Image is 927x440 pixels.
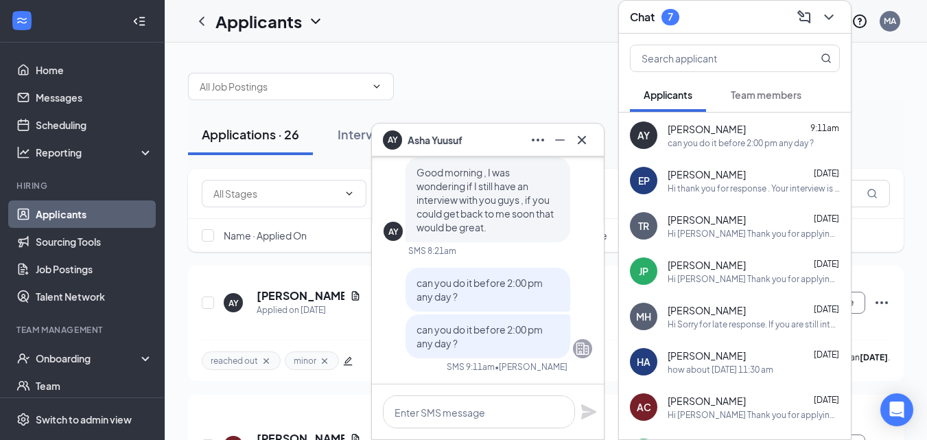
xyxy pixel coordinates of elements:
div: Hi [PERSON_NAME] Thank you for applying for a Early crew member position at our location. If you ... [668,228,840,240]
span: [DATE] [814,304,839,314]
svg: Cross [319,356,330,367]
a: Scheduling [36,111,153,139]
svg: QuestionInfo [852,13,868,30]
div: MA [884,15,896,27]
span: [DATE] [814,395,839,405]
span: Name · Applied On [224,229,307,242]
button: Ellipses [527,129,549,151]
div: Hi thank you for response . Your interview is scheduled [DATE][DATE] 12:00 pm. Location : [STREET... [668,183,840,194]
input: Search applicant [631,45,793,71]
a: Messages [36,84,153,111]
div: Hi [PERSON_NAME] Thank you for applying as a Early morning crew member. Please let us know your b... [668,409,840,421]
span: [DATE] [814,259,839,269]
div: Switch to admin view [36,413,132,426]
span: [PERSON_NAME] [668,394,746,408]
div: EP [638,174,650,187]
span: [DATE] [814,168,839,178]
b: [DATE] [860,352,888,362]
span: [PERSON_NAME] [668,303,746,317]
svg: Company [574,340,591,357]
div: AC [637,400,651,414]
svg: Cross [574,132,590,148]
svg: MagnifyingGlass [867,188,878,199]
span: reached out [211,355,258,367]
button: Minimize [549,129,571,151]
span: [DATE] [814,349,839,360]
span: Applicants [644,89,692,101]
div: 7 [668,11,673,23]
a: Job Postings [36,255,153,283]
div: TR [638,219,649,233]
a: Team [36,372,153,400]
div: can you do it before 2:00 pm any day ? [668,137,814,149]
span: can you do it before 2:00 pm any day ? [416,323,543,349]
span: [PERSON_NAME] [668,213,746,227]
svg: Ellipses [530,132,546,148]
div: Interviews · 0 [338,126,416,143]
span: Good morning , I was wondering if I still have an interview with you guys , if you could get back... [416,166,554,233]
button: ComposeMessage [793,6,815,28]
span: 9:11am [810,123,839,133]
button: Cross [571,129,593,151]
svg: ChevronDown [344,188,355,199]
svg: UserCheck [16,351,30,365]
a: Home [36,56,153,84]
span: minor [294,355,316,367]
span: Team members [731,89,801,101]
div: MH [636,310,651,323]
span: • [PERSON_NAME] [495,361,567,373]
div: AY [228,297,239,309]
div: AY [388,226,399,238]
svg: Document [350,290,361,301]
div: AY [637,128,650,142]
button: ChevronDown [818,6,840,28]
input: All Stages [213,186,338,201]
svg: Settings [16,413,30,426]
a: Talent Network [36,283,153,310]
span: [PERSON_NAME] [668,349,746,362]
svg: Cross [261,356,272,367]
a: Sourcing Tools [36,228,153,255]
svg: Plane [580,404,597,420]
div: Reporting [36,146,154,159]
svg: WorkstreamLogo [15,14,29,27]
div: SMS 8:21am [408,245,456,257]
div: HA [637,355,650,369]
svg: Collapse [132,14,146,28]
span: can you do it before 2:00 pm any day ? [416,277,543,303]
svg: Minimize [552,132,568,148]
svg: ComposeMessage [796,9,812,25]
div: Open Intercom Messenger [880,393,913,426]
div: Hi [PERSON_NAME] Thank you for applying for a crew member position at our location. If you are st... [668,273,840,285]
span: [PERSON_NAME] [668,122,746,136]
div: Team Management [16,324,150,336]
span: [PERSON_NAME] [668,258,746,272]
svg: Analysis [16,146,30,159]
div: Hiring [16,180,150,192]
h1: Applicants [215,10,302,33]
span: [DATE] [814,213,839,224]
h3: Chat [630,10,655,25]
svg: ChevronDown [307,13,324,30]
svg: ChevronDown [371,81,382,92]
h5: [PERSON_NAME] [257,288,344,303]
div: Applications · 26 [202,126,299,143]
div: Applied on [DATE] [257,303,361,317]
div: Hi Sorry for late response. If you are still interested in this position we can schedule an in pe... [668,319,840,330]
span: edit [343,356,353,366]
a: Applicants [36,200,153,228]
div: Onboarding [36,351,141,365]
div: JP [639,264,648,278]
svg: ChevronDown [821,9,837,25]
svg: Ellipses [873,294,890,311]
svg: MagnifyingGlass [821,53,832,64]
svg: ChevronLeft [193,13,210,30]
div: SMS 9:11am [447,361,495,373]
span: Asha Yuusuf [408,132,462,148]
span: [PERSON_NAME] [668,167,746,181]
input: All Job Postings [200,79,366,94]
div: how about [DATE] 11:30 am [668,364,773,375]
